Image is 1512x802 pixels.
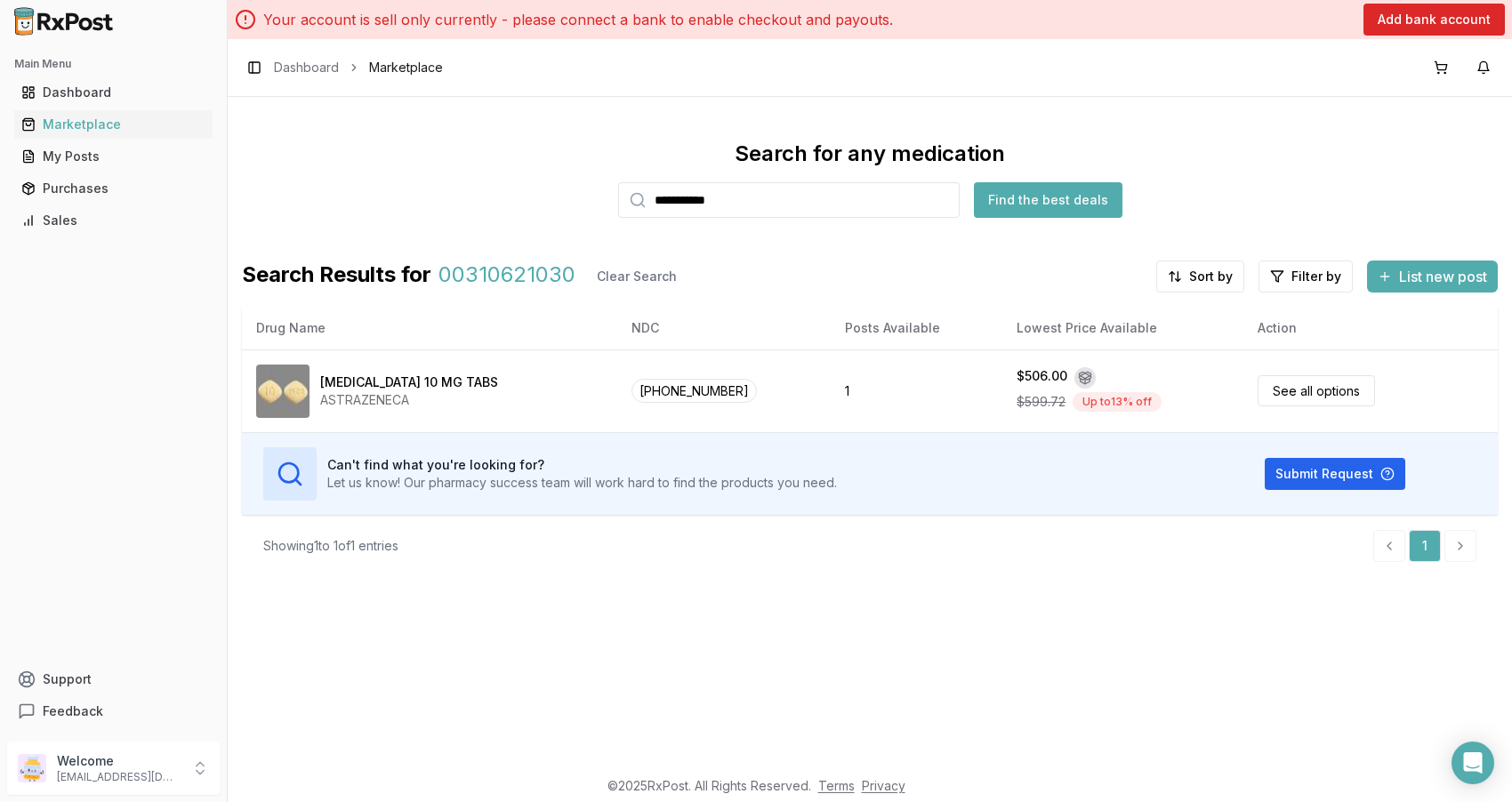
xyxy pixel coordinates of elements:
[1017,367,1067,389] div: $506.00
[21,212,205,229] div: Sales
[1156,261,1244,293] button: Sort by
[14,140,213,172] a: My Posts
[14,205,213,237] a: Sales
[1291,268,1341,285] span: Filter by
[1367,261,1498,293] button: List new post
[1258,375,1375,406] a: See all options
[1363,4,1505,36] button: Add bank account
[862,778,905,793] a: Privacy
[43,702,103,720] span: Feedback
[617,307,831,349] th: NDC
[274,59,443,76] nav: breadcrumb
[57,770,181,784] p: [EMAIL_ADDRESS][DOMAIN_NAME]
[7,695,220,727] button: Feedback
[7,142,220,171] button: My Posts
[735,140,1005,168] div: Search for any medication
[263,9,893,30] p: Your account is sell only currently - please connect a bank to enable checkout and payouts.
[1243,307,1498,349] th: Action
[14,57,213,71] h2: Main Menu
[274,59,339,76] a: Dashboard
[818,778,855,793] a: Terms
[327,474,837,492] p: Let us know! Our pharmacy success team will work hard to find the products you need.
[14,108,213,140] a: Marketplace
[21,84,205,101] div: Dashboard
[7,663,220,695] button: Support
[327,456,837,474] h3: Can't find what you're looking for?
[1409,530,1441,562] a: 1
[320,373,498,391] div: [MEDICAL_DATA] 10 MG TABS
[1452,742,1494,784] div: Open Intercom Messenger
[831,307,1002,349] th: Posts Available
[631,379,757,403] span: [PHONE_NUMBER]
[1002,307,1243,349] th: Lowest Price Available
[7,110,220,139] button: Marketplace
[7,174,220,203] button: Purchases
[7,78,220,107] button: Dashboard
[21,180,205,197] div: Purchases
[320,391,498,409] div: ASTRAZENECA
[974,182,1122,218] button: Find the best deals
[7,206,220,235] button: Sales
[256,365,310,418] img: Farxiga 10 MG TABS
[263,537,398,555] div: Showing 1 to 1 of 1 entries
[1259,261,1353,293] button: Filter by
[7,7,121,36] img: RxPost Logo
[583,261,691,293] button: Clear Search
[1399,266,1487,287] span: List new post
[1073,392,1162,412] div: Up to 13 % off
[242,261,431,293] span: Search Results for
[438,261,575,293] span: 00310621030
[831,349,1002,432] td: 1
[1265,458,1405,490] button: Submit Request
[57,752,181,770] p: Welcome
[1373,530,1476,562] nav: pagination
[242,307,617,349] th: Drug Name
[21,116,205,133] div: Marketplace
[1189,268,1233,285] span: Sort by
[21,148,205,165] div: My Posts
[1017,393,1066,411] span: $599.72
[369,59,443,76] span: Marketplace
[14,76,213,108] a: Dashboard
[18,754,46,782] img: User avatar
[14,172,213,205] a: Purchases
[1367,269,1498,287] a: List new post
